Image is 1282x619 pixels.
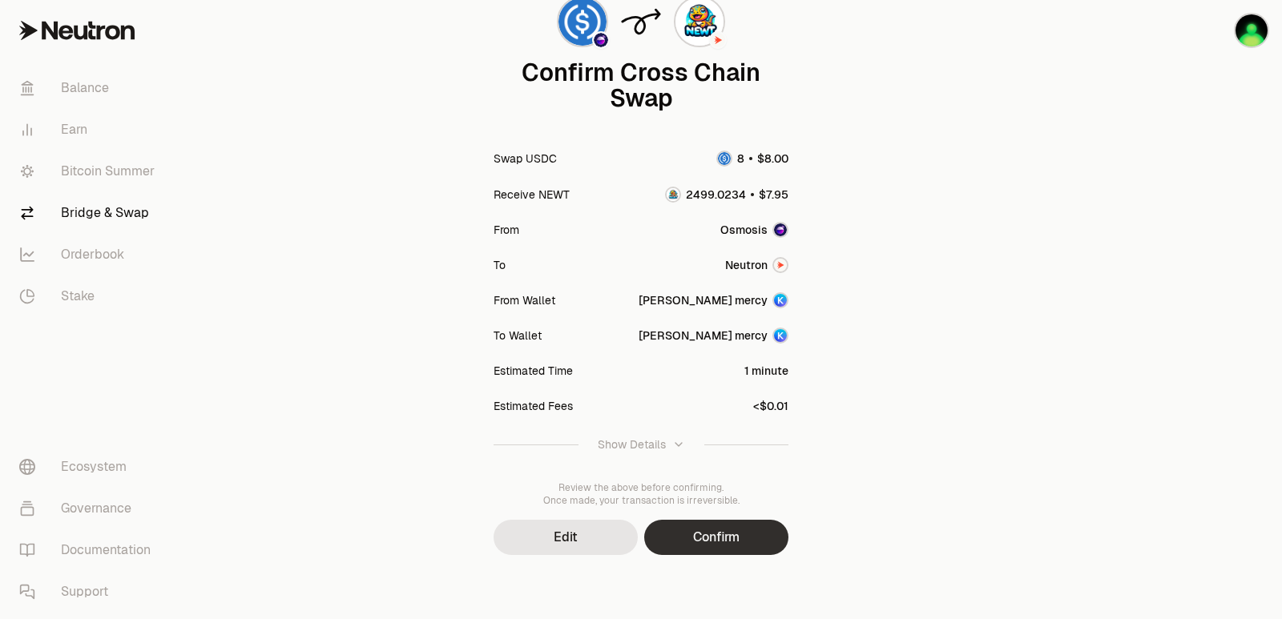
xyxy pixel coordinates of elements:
a: Bridge & Swap [6,192,173,234]
div: Swap USDC [494,151,557,167]
div: Review the above before confirming. Once made, your transaction is irreversible. [494,481,788,507]
div: Estimated Fees [494,398,573,414]
img: sandy mercy [1236,14,1268,46]
a: Governance [6,488,173,529]
div: Estimated Time [494,363,573,379]
div: To [494,257,506,273]
button: [PERSON_NAME] mercyAccount Image [639,328,788,344]
div: [PERSON_NAME] mercy [639,328,768,344]
div: Confirm Cross Chain Swap [494,60,788,111]
button: [PERSON_NAME] mercyAccount Image [639,292,788,308]
div: <$0.01 [753,398,788,414]
div: Show Details [598,436,666,452]
img: Neutron Logo [774,259,787,271]
a: Ecosystem [6,446,173,488]
img: Osmosis Logo [594,33,608,47]
span: Osmosis [720,222,768,238]
img: NEWT Logo [667,188,679,201]
div: To Wallet [494,328,542,344]
button: Edit [494,520,638,555]
button: Show Details [494,424,788,465]
div: From Wallet [494,292,555,308]
div: [PERSON_NAME] mercy [639,292,768,308]
span: Neutron [725,257,768,273]
a: Balance [6,67,173,109]
div: From [494,222,519,238]
img: Osmosis Logo [774,223,787,236]
a: Support [6,571,173,613]
a: Orderbook [6,234,173,275]
img: Account Image [774,294,787,307]
a: Documentation [6,529,173,571]
img: USDC Logo [718,152,731,165]
img: Account Image [774,329,787,342]
a: Earn [6,109,173,151]
a: Stake [6,275,173,317]
div: 1 minute [744,363,788,379]
img: Neutron Logo [711,33,725,47]
a: Bitcoin Summer [6,151,173,192]
div: Receive NEWT [494,187,570,203]
button: Confirm [644,520,788,555]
